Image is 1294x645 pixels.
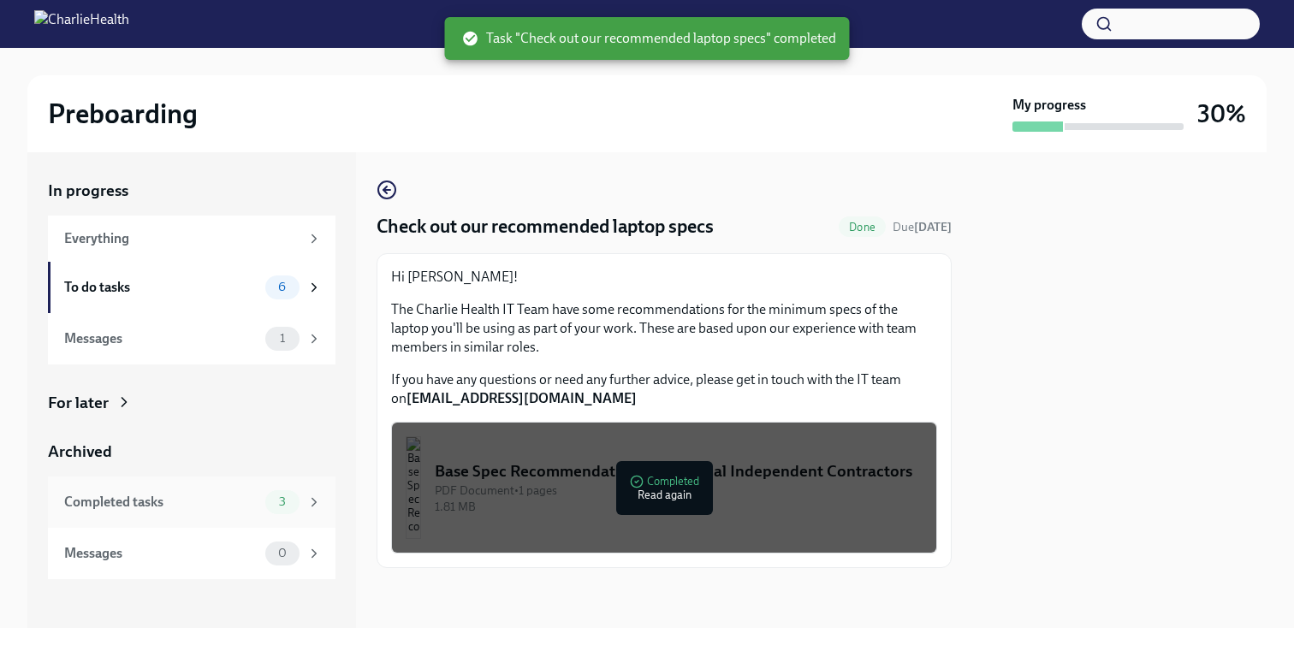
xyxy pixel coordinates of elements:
span: 6 [268,281,296,293]
button: Base Spec Recommendations for Clinical Independent ContractorsPDF Document•1 pages1.81 MBComplete... [391,422,937,553]
h4: Check out our recommended laptop specs [377,214,714,240]
img: CharlieHealth [34,10,129,38]
span: Due [893,220,952,234]
span: 0 [268,547,297,559]
a: Messages0 [48,528,335,579]
strong: [EMAIL_ADDRESS][DOMAIN_NAME] [407,390,637,406]
a: Completed tasks3 [48,476,335,528]
strong: My progress [1012,96,1086,115]
span: Done [839,221,886,234]
img: Base Spec Recommendations for Clinical Independent Contractors [406,436,421,539]
div: Messages [64,329,258,348]
p: The Charlie Health IT Team have some recommendations for the minimum specs of the laptop you'll b... [391,300,937,357]
span: 3 [269,495,296,508]
p: Hi [PERSON_NAME]! [391,268,937,287]
div: Base Spec Recommendations for Clinical Independent Contractors [435,460,923,482]
div: Completed tasks [64,493,258,512]
a: In progress [48,180,335,202]
h3: 30% [1197,98,1246,129]
div: To do tasks [64,278,258,297]
h2: Preboarding [48,97,198,131]
span: Task "Check out our recommended laptop specs" completed [462,29,836,48]
strong: [DATE] [914,220,952,234]
p: If you have any questions or need any further advice, please get in touch with the IT team on [391,370,937,408]
a: Everything [48,216,335,262]
div: For later [48,392,109,414]
a: For later [48,392,335,414]
span: September 22nd, 2025 09:00 [893,219,952,235]
a: To do tasks6 [48,262,335,313]
div: PDF Document • 1 pages [435,482,923,499]
span: 1 [270,332,295,345]
a: Archived [48,441,335,463]
div: 1.81 MB [435,499,923,515]
a: Messages1 [48,313,335,364]
div: Everything [64,229,300,248]
div: Messages [64,544,258,563]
